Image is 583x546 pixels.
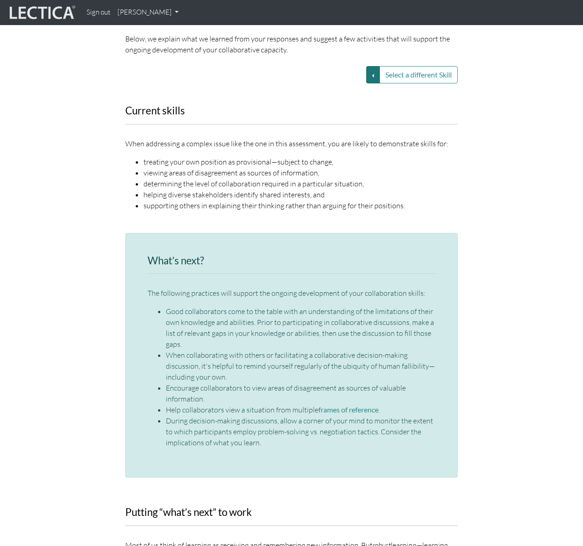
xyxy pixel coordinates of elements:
li: viewing areas of disagreement as sources of information, [143,167,458,178]
p: The following practices will support the ongoing development of your collaboration skills: [148,288,435,299]
li: When collaborating with others or facilitating a collaborative decision-making discussion, it's h... [166,350,435,382]
li: Help collaborators view a situation from multiple . [166,404,435,415]
img: lecticalive [7,4,76,21]
p: Below, we explain what we learned from your responses and suggest a few activities that will supp... [125,33,458,55]
li: treating your own position as provisional—subject to change, [143,156,458,167]
li: supporting others in explaining their thinking rather than arguing for their positions. [143,200,458,211]
li: determining the level of collaboration required in a particular situation, [143,178,458,189]
a: [PERSON_NAME] [114,4,182,21]
li: helping diverse stakeholders identify shared interests, and [143,189,458,200]
li: Encourage collaborators to view areas of disagreement as sources of valuable information. [166,382,435,404]
h3: What’s next? [148,255,435,267]
li: Good collaborators come to the table with an understanding of the limitations of their own knowle... [166,306,435,350]
button: Select a different Skill [379,66,458,83]
h3: Putting “what’s next” to work [125,507,458,518]
a: Sign out [83,4,114,21]
p: When addressing a complex issue like the one in this assessment, you are likely to demonstrate sk... [125,138,458,149]
a: frames of reference [318,405,378,414]
h3: Current skills [125,105,458,117]
li: During decision-making discussions, allow a corner of your mind to monitor the extent to which pa... [166,415,435,448]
